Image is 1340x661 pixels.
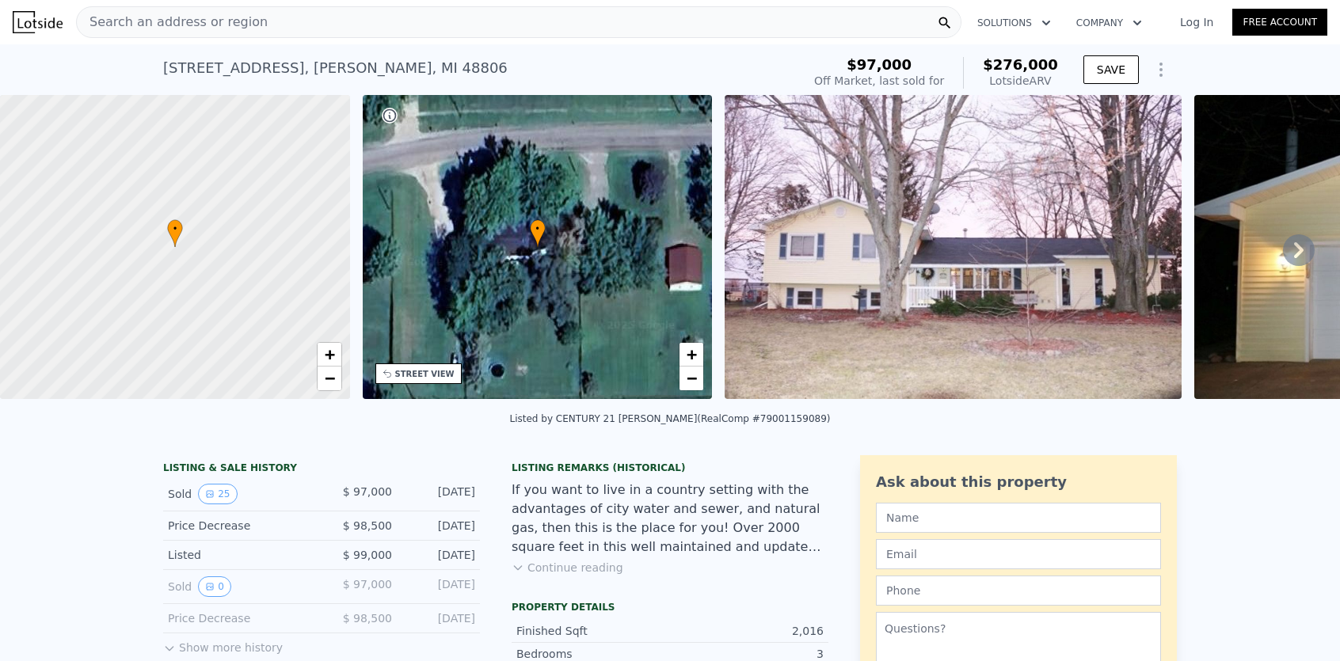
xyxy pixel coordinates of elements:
span: • [530,222,546,236]
div: Price Decrease [168,518,309,534]
div: Sold [168,576,309,597]
div: [DATE] [405,484,475,504]
button: Company [1064,9,1155,37]
span: $ 99,000 [343,549,392,561]
input: Email [876,539,1161,569]
span: − [324,368,334,388]
div: [DATE] [405,610,475,626]
a: Zoom in [680,343,703,367]
div: • [167,219,183,247]
span: $ 97,000 [343,485,392,498]
a: Free Account [1232,9,1327,36]
span: $ 97,000 [343,578,392,591]
span: $ 98,500 [343,519,392,532]
button: Show more history [163,633,283,655]
span: $97,000 [847,56,912,73]
span: − [687,368,697,388]
div: Price Decrease [168,610,309,626]
div: Lotside ARV [983,73,1058,89]
button: View historical data [198,576,231,597]
div: STREET VIEW [395,368,455,380]
div: Listed by CENTURY 21 [PERSON_NAME] (RealComp #79001159089) [510,413,831,424]
button: SAVE [1083,55,1139,84]
div: Off Market, last sold for [814,73,944,89]
a: Zoom in [318,343,341,367]
button: Continue reading [512,560,623,576]
img: Lotside [13,11,63,33]
span: + [324,344,334,364]
img: Sale: 140457889 Parcel: 44125246 [725,95,1182,399]
a: Zoom out [318,367,341,390]
a: Zoom out [680,367,703,390]
div: Property details [512,601,828,614]
span: • [167,222,183,236]
a: Log In [1161,14,1232,30]
div: LISTING & SALE HISTORY [163,462,480,477]
div: Finished Sqft [516,623,670,639]
input: Name [876,503,1161,533]
button: View historical data [198,484,237,504]
div: 2,016 [670,623,824,639]
div: [STREET_ADDRESS] , [PERSON_NAME] , MI 48806 [163,57,508,79]
div: Listed [168,547,309,563]
div: Sold [168,484,309,504]
div: Listing Remarks (Historical) [512,462,828,474]
div: • [530,219,546,247]
div: [DATE] [405,518,475,534]
div: [DATE] [405,576,475,597]
span: Search an address or region [77,13,268,32]
div: Ask about this property [876,471,1161,493]
button: Solutions [965,9,1064,37]
input: Phone [876,576,1161,606]
div: If you want to live in a country setting with the advantages of city water and sewer, and natural... [512,481,828,557]
span: $ 98,500 [343,612,392,625]
span: $276,000 [983,56,1058,73]
div: [DATE] [405,547,475,563]
button: Show Options [1145,54,1177,85]
span: + [687,344,697,364]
